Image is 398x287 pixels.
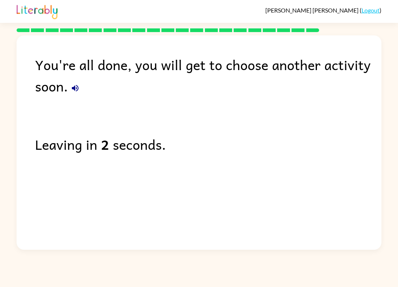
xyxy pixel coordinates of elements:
[35,134,381,155] div: Leaving in seconds.
[17,3,57,19] img: Literably
[35,54,381,97] div: You're all done, you will get to choose another activity soon.
[265,7,360,14] span: [PERSON_NAME] [PERSON_NAME]
[101,134,109,155] b: 2
[265,7,381,14] div: ( )
[362,7,380,14] a: Logout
